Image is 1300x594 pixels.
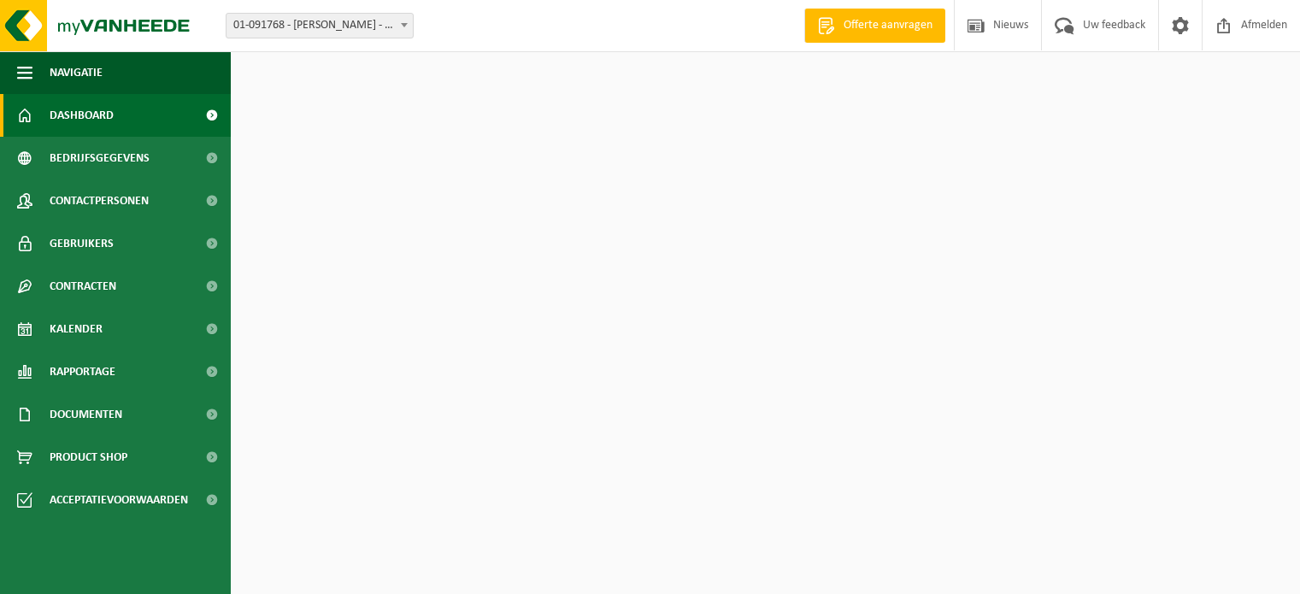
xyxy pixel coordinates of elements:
[50,94,114,137] span: Dashboard
[839,17,937,34] span: Offerte aanvragen
[50,265,116,308] span: Contracten
[50,179,149,222] span: Contactpersonen
[50,436,127,479] span: Product Shop
[50,137,150,179] span: Bedrijfsgegevens
[226,14,413,38] span: 01-091768 - MAC PUDDING - EKE
[226,13,414,38] span: 01-091768 - MAC PUDDING - EKE
[804,9,945,43] a: Offerte aanvragen
[50,308,103,350] span: Kalender
[50,350,115,393] span: Rapportage
[50,393,122,436] span: Documenten
[50,51,103,94] span: Navigatie
[50,479,188,521] span: Acceptatievoorwaarden
[50,222,114,265] span: Gebruikers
